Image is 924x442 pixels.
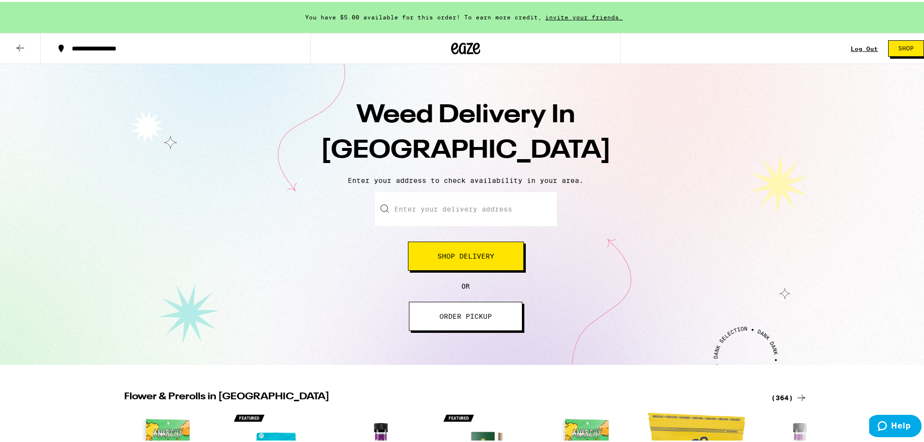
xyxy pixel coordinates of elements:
button: Shop [888,38,924,55]
span: OR [462,280,470,288]
h2: Flower & Prerolls in [GEOGRAPHIC_DATA] [124,390,760,402]
span: Shop Delivery [438,251,494,258]
span: invite your friends. [542,12,626,18]
button: Shop Delivery [408,240,524,269]
span: Shop [898,44,914,49]
p: Enter your address to check availability in your area. [10,175,922,182]
a: (364) [771,390,807,402]
button: ORDER PICKUP [409,300,522,329]
iframe: Opens a widget where you can find more information [869,413,922,437]
div: Log Out [851,44,878,50]
input: Enter your delivery address [375,190,557,224]
span: ORDER PICKUP [439,311,492,318]
span: You have $5.00 available for this order! To earn more credit, [305,12,542,18]
h1: Weed Delivery In [296,96,635,167]
button: Log Out [848,43,881,50]
span: [GEOGRAPHIC_DATA] [321,136,611,162]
